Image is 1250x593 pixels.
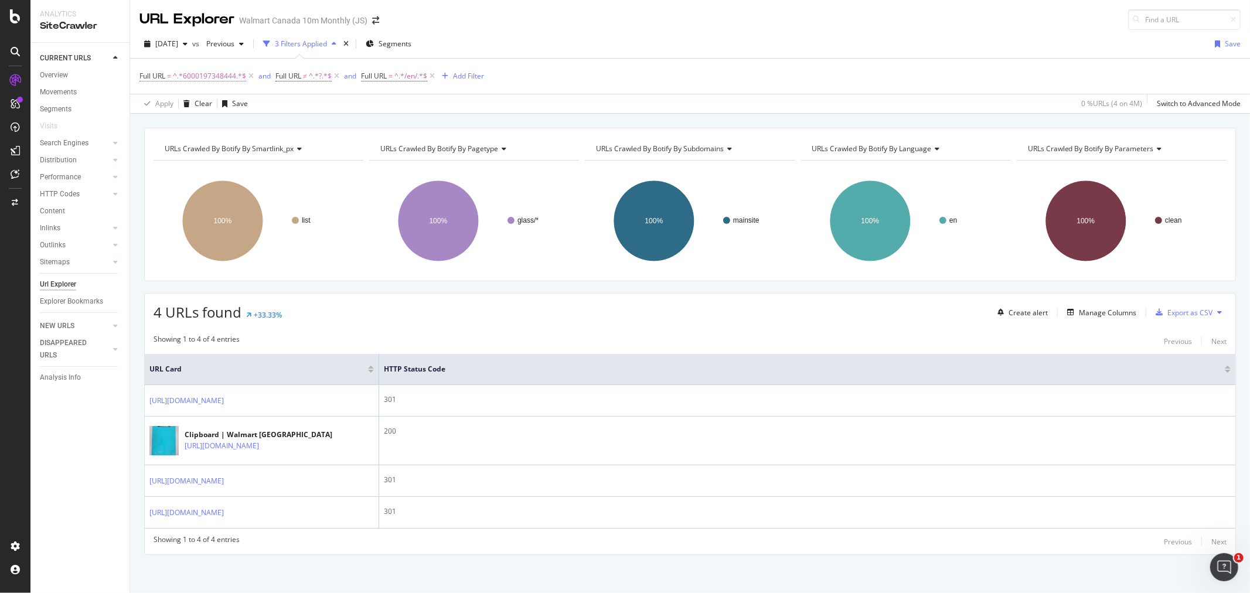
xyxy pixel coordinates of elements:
div: Overview [40,69,68,81]
span: Full URL [139,71,165,81]
span: = [167,71,171,81]
div: A chart. [801,170,1011,272]
div: 3 Filters Applied [275,39,327,49]
button: Export as CSV [1151,303,1212,322]
div: 0 % URLs ( 4 on 4M ) [1081,98,1142,108]
a: [URL][DOMAIN_NAME] [149,395,224,407]
div: Next [1211,537,1227,547]
div: +33.33% [254,310,282,320]
a: Performance [40,171,110,183]
button: Apply [139,94,173,113]
div: SiteCrawler [40,19,120,33]
a: Movements [40,86,121,98]
div: Create alert [1009,308,1048,318]
div: Segments [40,103,71,115]
div: Distribution [40,154,77,166]
iframe: Intercom live chat [1210,553,1238,581]
h4: URLs Crawled By Botify By pagetype [378,139,568,158]
a: Outlinks [40,239,110,251]
button: Create alert [993,303,1048,322]
div: URL Explorer [139,9,234,29]
a: Content [40,205,121,217]
div: Content [40,205,65,217]
div: HTTP Codes [40,188,80,200]
div: Showing 1 to 4 of 4 entries [154,534,240,548]
button: Segments [361,35,416,53]
a: [URL][DOMAIN_NAME] [149,507,224,519]
div: CURRENT URLS [40,52,91,64]
div: Search Engines [40,137,88,149]
button: Next [1211,534,1227,548]
div: times [341,38,351,50]
a: Inlinks [40,222,110,234]
text: mainsite [733,216,759,224]
a: DISAPPEARED URLS [40,337,110,362]
text: clean [1165,216,1182,224]
div: Url Explorer [40,278,76,291]
text: 100% [214,217,232,225]
a: Explorer Bookmarks [40,295,121,308]
svg: A chart. [369,170,579,272]
div: 200 [384,426,1231,437]
span: ≠ [303,71,307,81]
a: Overview [40,69,121,81]
div: Inlinks [40,222,60,234]
span: Segments [379,39,411,49]
span: URL Card [149,364,365,374]
svg: A chart. [1017,170,1227,272]
text: 100% [645,217,663,225]
span: Full URL [275,71,301,81]
span: 4 URLs found [154,302,241,322]
a: CURRENT URLS [40,52,110,64]
div: Showing 1 to 4 of 4 entries [154,334,240,348]
div: Analysis Info [40,372,81,384]
button: Add Filter [437,69,484,83]
div: Switch to Advanced Mode [1157,98,1241,108]
a: Url Explorer [40,278,121,291]
div: Movements [40,86,77,98]
span: URLs Crawled By Botify By smartlink_px [165,144,294,154]
button: and [258,70,271,81]
div: Previous [1164,537,1192,547]
span: URLs Crawled By Botify By language [812,144,932,154]
a: NEW URLS [40,320,110,332]
div: Export as CSV [1167,308,1212,318]
a: Analysis Info [40,372,121,384]
div: NEW URLS [40,320,74,332]
div: Visits [40,120,57,132]
text: list [302,216,311,224]
div: Save [1225,39,1241,49]
a: Segments [40,103,121,115]
text: glass/* [517,216,539,224]
div: DISAPPEARED URLS [40,337,99,362]
div: Save [232,98,248,108]
div: Sitemaps [40,256,70,268]
div: Analytics [40,9,120,19]
a: Sitemaps [40,256,110,268]
span: HTTP Status Code [384,364,1207,374]
div: Next [1211,336,1227,346]
svg: A chart. [585,170,795,272]
button: Switch to Advanced Mode [1152,94,1241,113]
button: and [344,70,356,81]
span: URLs Crawled By Botify By parameters [1028,144,1154,154]
div: Clipboard | Walmart [GEOGRAPHIC_DATA] [185,430,332,440]
div: Outlinks [40,239,66,251]
div: Manage Columns [1079,308,1136,318]
input: Find a URL [1128,9,1241,30]
a: [URL][DOMAIN_NAME] [185,440,259,452]
span: 1 [1234,553,1244,563]
a: Visits [40,120,69,132]
button: Previous [202,35,248,53]
button: Next [1211,334,1227,348]
span: ^.*6000197348444.*$ [173,68,246,84]
text: 100% [861,217,879,225]
img: main image [149,422,179,460]
h4: URLs Crawled By Botify By language [810,139,1000,158]
div: 301 [384,475,1231,485]
div: 301 [384,394,1231,405]
a: HTTP Codes [40,188,110,200]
